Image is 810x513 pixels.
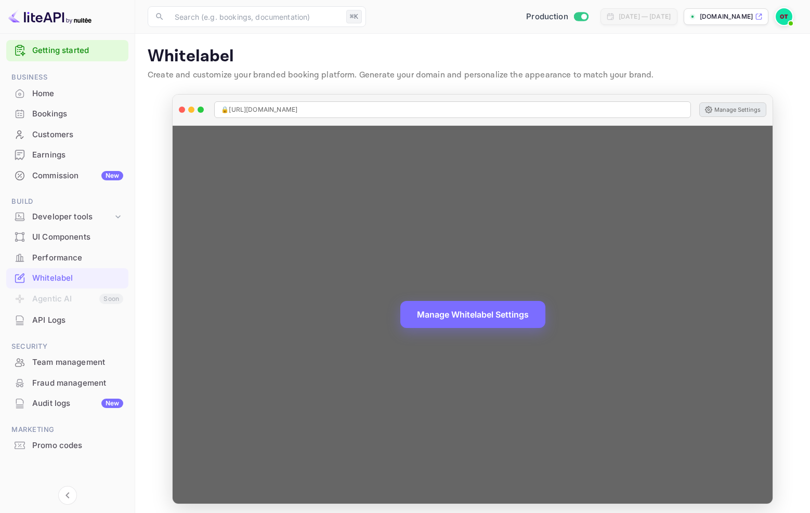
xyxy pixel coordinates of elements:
[58,486,77,505] button: Collapse navigation
[101,399,123,408] div: New
[6,145,128,164] a: Earnings
[32,170,123,182] div: Commission
[6,436,128,455] a: Promo codes
[400,301,545,328] button: Manage Whitelabel Settings
[6,145,128,165] div: Earnings
[6,166,128,185] a: CommissionNew
[168,6,342,27] input: Search (e.g. bookings, documentation)
[6,393,128,413] a: Audit logsNew
[346,10,362,23] div: ⌘K
[6,248,128,267] a: Performance
[6,268,128,288] div: Whitelabel
[32,149,123,161] div: Earnings
[148,69,798,82] p: Create and customize your branded booking platform. Generate your domain and personalize the appe...
[6,72,128,83] span: Business
[6,248,128,268] div: Performance
[6,125,128,145] div: Customers
[6,373,128,393] div: Fraud management
[526,11,568,23] span: Production
[700,12,753,21] p: [DOMAIN_NAME]
[6,196,128,207] span: Build
[6,125,128,144] a: Customers
[6,310,128,331] div: API Logs
[32,440,123,452] div: Promo codes
[6,84,128,103] a: Home
[32,108,123,120] div: Bookings
[32,231,123,243] div: UI Components
[6,268,128,287] a: Whitelabel
[522,11,592,23] div: Switch to Sandbox mode
[619,12,671,21] div: [DATE] — [DATE]
[6,84,128,104] div: Home
[6,424,128,436] span: Marketing
[32,357,123,369] div: Team management
[148,46,798,67] p: Whitelabel
[6,166,128,186] div: CommissionNew
[6,352,128,372] a: Team management
[8,8,92,25] img: LiteAPI logo
[6,227,128,247] div: UI Components
[6,104,128,123] a: Bookings
[32,211,113,223] div: Developer tools
[32,272,123,284] div: Whitelabel
[776,8,792,25] img: Oussama Tali
[32,88,123,100] div: Home
[6,373,128,392] a: Fraud management
[6,208,128,226] div: Developer tools
[101,171,123,180] div: New
[6,227,128,246] a: UI Components
[221,105,297,114] span: 🔒 [URL][DOMAIN_NAME]
[699,102,766,117] button: Manage Settings
[6,341,128,352] span: Security
[6,40,128,61] div: Getting started
[6,436,128,456] div: Promo codes
[32,314,123,326] div: API Logs
[32,377,123,389] div: Fraud management
[6,310,128,330] a: API Logs
[32,45,123,57] a: Getting started
[32,252,123,264] div: Performance
[32,398,123,410] div: Audit logs
[6,352,128,373] div: Team management
[6,104,128,124] div: Bookings
[6,393,128,414] div: Audit logsNew
[32,129,123,141] div: Customers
